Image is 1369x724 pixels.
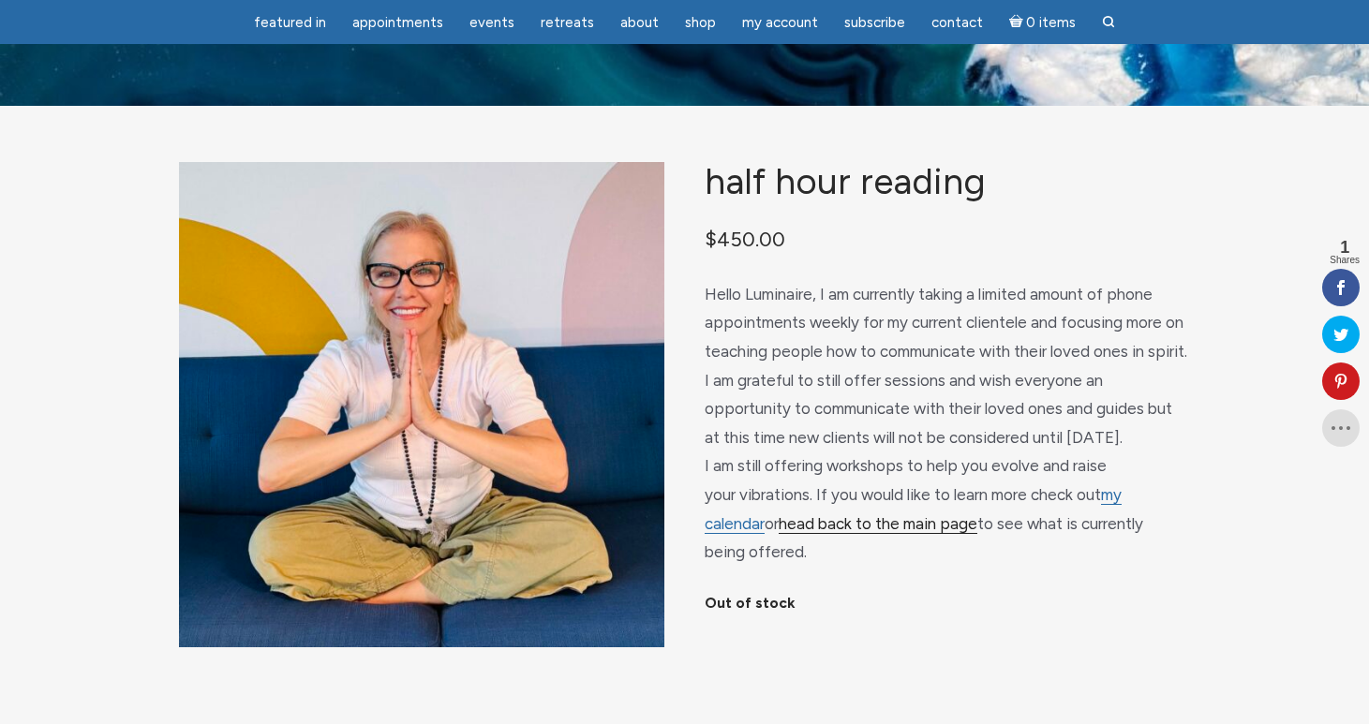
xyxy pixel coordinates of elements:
a: About [609,5,670,41]
a: Shop [674,5,727,41]
span: featured in [254,14,326,31]
span: Hello Luminaire, I am currently taking a limited amount of phone appointments weekly for my curre... [705,285,1187,561]
span: 1 [1330,239,1360,256]
span: Appointments [352,14,443,31]
span: $ [705,227,717,251]
bdi: 450.00 [705,227,785,251]
a: Events [458,5,526,41]
span: Shares [1330,256,1360,265]
a: featured in [243,5,337,41]
span: About [620,14,659,31]
a: Retreats [529,5,605,41]
span: Contact [931,14,983,31]
span: Retreats [541,14,594,31]
a: Contact [920,5,994,41]
a: Cart0 items [998,3,1088,41]
i: Cart [1009,14,1027,31]
span: 0 items [1026,16,1076,30]
img: Half Hour Reading [179,162,664,647]
span: Shop [685,14,716,31]
span: My Account [742,14,818,31]
a: My Account [731,5,829,41]
a: Subscribe [833,5,916,41]
span: Events [469,14,514,31]
h1: Half Hour Reading [705,162,1190,202]
p: Out of stock [705,589,1190,618]
a: head back to the main page [779,514,977,534]
span: Subscribe [844,14,905,31]
a: Appointments [341,5,454,41]
a: my calendar [705,485,1122,534]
